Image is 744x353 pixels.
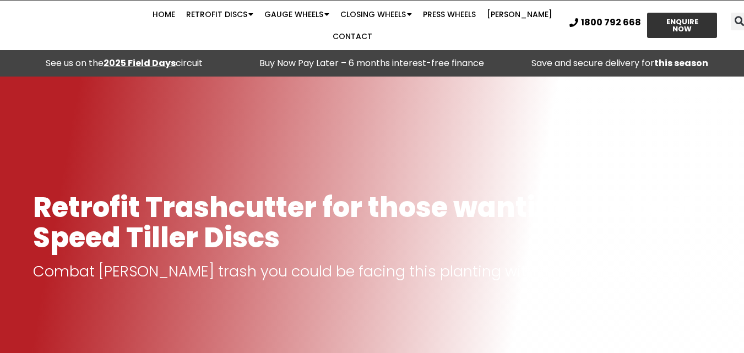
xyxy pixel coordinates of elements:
a: 1800 792 668 [569,18,641,27]
a: Retrofit Discs [181,3,259,25]
p: Buy Now Pay Later – 6 months interest-free finance [253,56,490,71]
span: ENQUIRE NOW [657,18,708,32]
div: See us on the circuit [6,56,242,71]
strong: this season [654,57,708,69]
span: 1800 792 668 [581,18,641,27]
p: Save and secure delivery for [502,56,738,71]
a: ENQUIRE NOW [647,13,718,38]
a: Gauge Wheels [259,3,335,25]
a: Closing Wheels [335,3,417,25]
img: Ryan NT logo [33,8,143,42]
h1: Retrofit Trashcutter for those wanting the best Speed Tiller Discs [33,192,711,253]
a: [PERSON_NAME] [481,3,558,25]
a: Home [147,3,181,25]
a: 2025 Field Days [104,57,176,69]
a: Press Wheels [417,3,481,25]
p: Combat [PERSON_NAME] trash you could be facing this planting with this affordable option. [33,264,711,279]
nav: Menu [144,3,561,47]
a: Contact [327,25,378,47]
